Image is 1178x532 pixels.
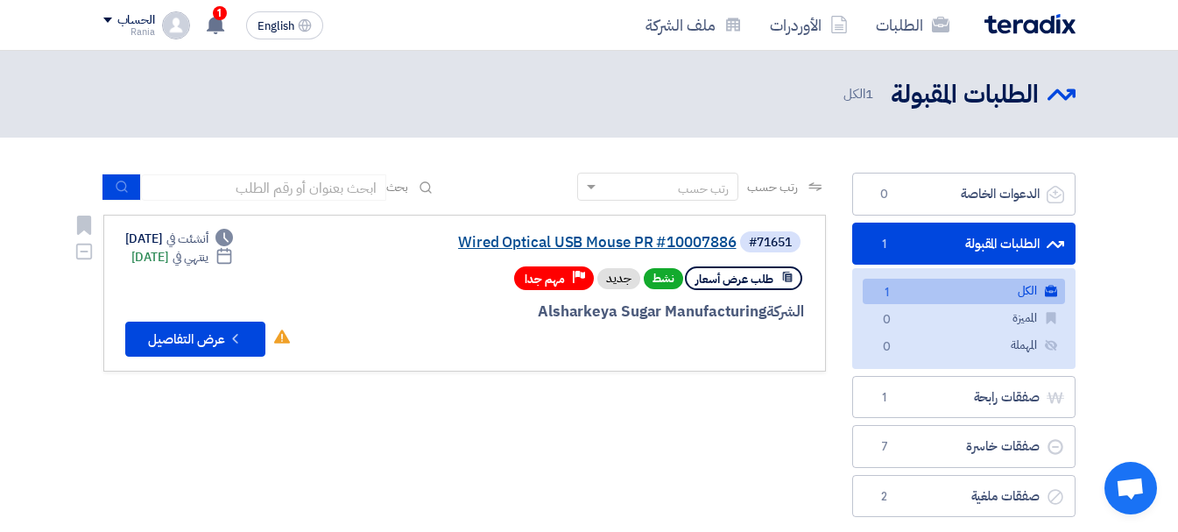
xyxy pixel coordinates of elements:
[852,173,1076,216] a: الدعوات الخاصة0
[874,488,895,506] span: 2
[1104,462,1157,514] div: دردشة مفتوحة
[173,248,208,266] span: ينتهي في
[984,14,1076,34] img: Teradix logo
[117,13,155,28] div: الحساب
[863,333,1065,358] a: المهملة
[644,268,683,289] span: نشط
[863,279,1065,304] a: الكل
[891,78,1039,112] h2: الطلبات المقبولة
[213,6,227,20] span: 1
[695,271,773,287] span: طلب عرض أسعار
[386,235,737,251] a: Wired Optical USB Mouse PR #10007886
[852,376,1076,419] a: صفقات رابحة1
[631,4,756,46] a: ملف الشركة
[103,27,155,37] div: Rania
[597,268,640,289] div: جديد
[756,4,862,46] a: الأوردرات
[865,84,873,103] span: 1
[141,174,386,201] input: ابحث بعنوان أو رقم الطلب
[874,186,895,203] span: 0
[874,438,895,456] span: 7
[877,338,898,357] span: 0
[874,236,895,253] span: 1
[852,425,1076,468] a: صفقات خاسرة7
[386,178,409,196] span: بحث
[877,311,898,330] span: 0
[747,178,797,196] span: رتب حسب
[863,306,1065,331] a: المميزة
[843,84,877,104] span: الكل
[749,237,792,249] div: #71651
[131,248,234,266] div: [DATE]
[162,11,190,39] img: profile_test.png
[125,230,234,248] div: [DATE]
[125,322,265,357] button: عرض التفاصيل
[862,4,963,46] a: الطلبات
[257,20,294,32] span: English
[874,389,895,407] span: 1
[678,180,729,198] div: رتب حسب
[525,271,565,287] span: مهم جدا
[852,475,1076,518] a: صفقات ملغية2
[766,301,804,323] span: الشركة
[383,301,804,323] div: Alsharkeya Sugar Manufacturing
[166,230,208,248] span: أنشئت في
[852,223,1076,266] a: الطلبات المقبولة1
[246,11,323,39] button: English
[877,284,898,302] span: 1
